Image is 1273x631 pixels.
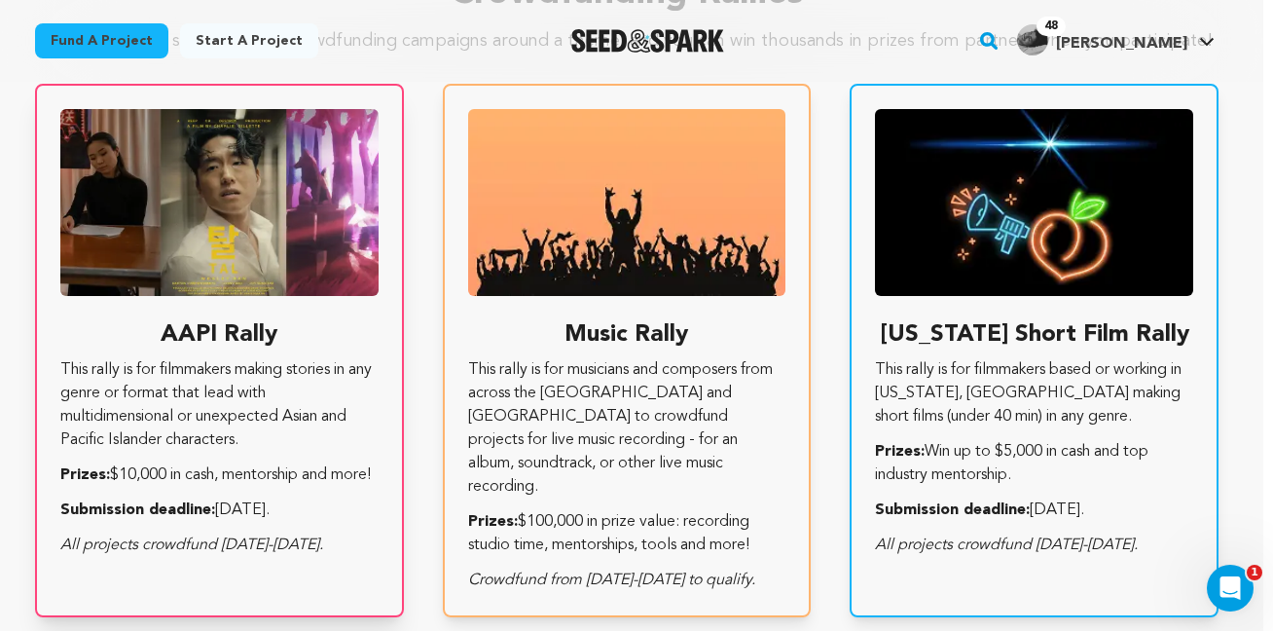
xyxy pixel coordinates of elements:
[60,358,379,452] p: This rally is for filmmakers making stories in any genre or format that lead with multidimensiona...
[60,502,215,518] strong: Submission deadline:
[35,84,404,617] a: AAPI Rally This rally is for filmmakers making stories in any genre or format that lead with mult...
[468,514,518,530] strong: Prizes:
[35,23,168,58] a: Fund a project
[1017,24,1187,56] div: Nathan M.'s Profile
[468,358,786,499] p: This rally is for musicians and composers from across the [GEOGRAPHIC_DATA] and [GEOGRAPHIC_DATA]...
[850,84,1218,617] a: [US_STATE] Short Film Rally This rally is for filmmakers based or working in [US_STATE], [GEOGRAP...
[180,23,318,58] a: Start a project
[1207,565,1254,612] iframe: Intercom live chat
[468,510,786,557] p: $100,000 in prize value: recording studio time, mentorships, tools and more!
[60,499,379,522] p: [DATE].
[1013,20,1218,56] a: Nathan M.'s Profile
[875,499,1193,522] p: [DATE].
[875,109,1193,296] img: Film Impact Georgia Rally banner
[875,444,925,460] strong: Prizes:
[875,440,1193,487] p: Win up to $5,000 in cash and top industry mentorship.
[60,319,379,351] h3: AAPI Rally
[571,29,724,53] img: Seed&Spark Logo Dark Mode
[875,319,1193,351] h3: [US_STATE] Short Film Rally
[1056,36,1187,52] span: [PERSON_NAME]
[468,109,786,296] img: New Music Engine Crowdfunding Rally banner
[1247,565,1262,580] span: 1
[60,109,379,296] img: AAPI Renaissance Rally banner
[60,534,379,557] p: All projects crowdfund [DATE]-[DATE].
[60,464,379,487] p: $10,000 in cash, mentorship and more!
[571,29,724,53] a: Seed&Spark Homepage
[443,84,812,617] a: Music Rally This rally is for musicians and composers from across the [GEOGRAPHIC_DATA] and [GEOG...
[1017,24,1048,56] img: a624ee36a3fc43d5.png
[875,358,1193,428] p: This rally is for filmmakers based or working in [US_STATE], [GEOGRAPHIC_DATA] making short films...
[1037,17,1066,36] span: 48
[468,569,786,592] p: Crowdfund from [DATE]-[DATE] to qualify.
[60,467,110,483] strong: Prizes:
[875,502,1030,518] strong: Submission deadline:
[1013,20,1218,61] span: Nathan M.'s Profile
[875,534,1193,557] p: All projects crowdfund [DATE]-[DATE].
[468,319,786,351] h3: Music Rally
